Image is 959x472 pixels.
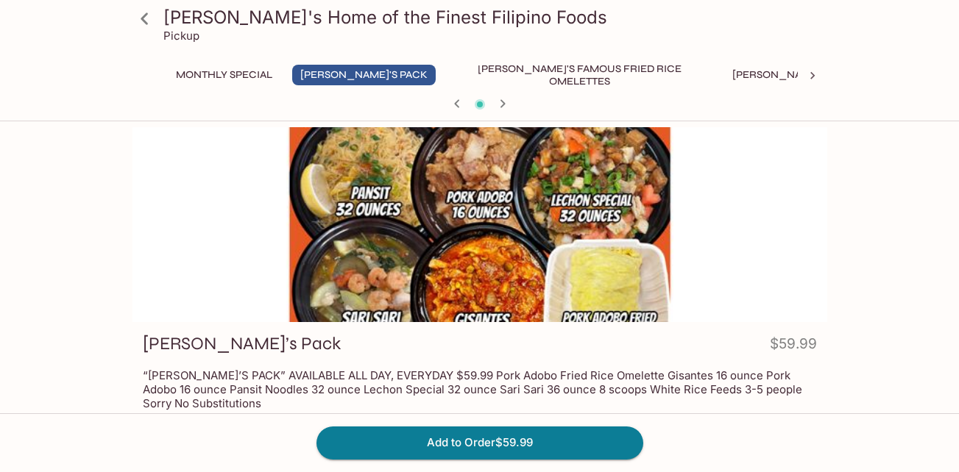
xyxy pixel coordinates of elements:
[447,65,712,85] button: [PERSON_NAME]'s Famous Fried Rice Omelettes
[770,332,817,361] h4: $59.99
[163,29,199,43] p: Pickup
[143,368,817,410] p: “[PERSON_NAME]’S PACK” AVAILABLE ALL DAY, EVERYDAY $59.99 Pork Adobo Fried Rice Omelette Gisantes...
[143,332,341,355] h3: [PERSON_NAME]’s Pack
[292,65,436,85] button: [PERSON_NAME]'s Pack
[724,65,912,85] button: [PERSON_NAME]'s Mixed Plates
[163,6,821,29] h3: [PERSON_NAME]'s Home of the Finest Filipino Foods
[316,426,643,459] button: Add to Order$59.99
[168,65,280,85] button: Monthly Special
[132,127,827,322] div: Elena’s Pack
